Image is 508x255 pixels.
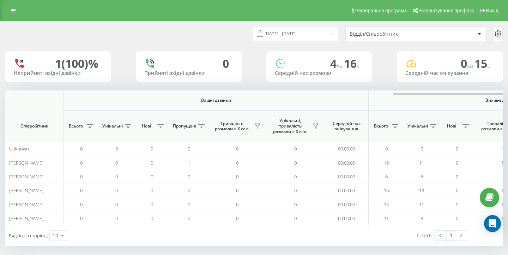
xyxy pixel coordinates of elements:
[294,146,297,152] span: 0
[407,123,428,129] span: Унікальні
[115,146,118,152] span: 0
[456,146,458,152] span: 0
[456,187,458,194] span: 0
[456,160,458,166] span: 0
[384,187,389,194] span: 16
[421,215,423,221] span: 8
[484,215,501,232] div: Open Intercom Messenger
[344,56,359,71] span: 16
[115,173,118,180] span: 0
[223,57,229,70] div: 0
[330,56,344,71] span: 4
[419,187,424,194] span: 13
[115,187,118,194] span: 0
[446,231,456,241] a: 1
[501,187,506,194] span: 16
[325,142,369,156] td: 00:00:00
[188,215,190,221] span: 0
[337,62,344,70] span: хв
[419,201,424,208] span: 11
[236,173,238,180] span: 0
[188,160,190,166] span: 1
[9,146,29,152] span: Unknown
[456,173,458,180] span: 0
[325,170,369,184] td: 00:00:00
[236,201,238,208] span: 0
[294,187,297,194] span: 0
[188,201,190,208] span: 0
[421,173,423,180] span: 6
[138,123,155,129] span: Нові
[385,146,388,152] span: 0
[115,215,118,221] span: 0
[80,201,83,208] span: 0
[294,160,297,166] span: 0
[9,160,43,166] span: [PERSON_NAME]
[421,146,423,152] span: 0
[325,184,369,197] td: 00:00:00
[294,201,297,208] span: 0
[9,232,48,239] span: Рядків на сторінці
[467,62,474,70] span: хв
[188,187,190,194] span: 0
[151,146,153,152] span: 0
[151,215,153,221] span: 0
[385,173,388,180] span: 6
[212,121,252,132] span: Тривалість розмови > Х сек.
[11,123,57,129] span: Співробітник
[357,62,359,70] span: c
[487,62,490,70] span: c
[82,97,350,103] span: Вхідні дзвінки
[53,232,58,239] div: 10
[325,156,369,170] td: 00:00:00
[55,57,98,70] div: 1 (100)%
[173,123,196,129] span: Пропущені
[236,146,238,152] span: 0
[502,146,505,152] span: 0
[419,160,424,166] span: 11
[80,146,83,152] span: 0
[350,31,434,37] div: Відділ/Співробітник
[80,160,83,166] span: 0
[443,123,460,129] span: Нові
[14,70,103,76] div: Неприйняті вхідні дзвінки
[384,160,389,166] span: 16
[144,70,233,76] div: Прийняті вхідні дзвінки
[474,56,490,71] span: 15
[115,201,118,208] span: 0
[80,215,83,221] span: 0
[102,123,123,129] span: Унікальні
[294,173,297,180] span: 0
[236,160,238,166] span: 0
[501,160,506,166] span: 16
[9,187,43,194] span: [PERSON_NAME]
[151,160,153,166] span: 0
[456,215,458,221] span: 0
[416,232,431,239] div: 1 - 6 з 6
[461,56,474,71] span: 0
[236,215,238,221] span: 0
[294,215,297,221] span: 0
[384,215,389,221] span: 11
[405,70,494,76] div: Середній час очікування
[384,201,389,208] span: 15
[151,201,153,208] span: 0
[80,173,83,180] span: 0
[151,187,153,194] span: 0
[67,123,85,129] span: Всього
[236,187,238,194] span: 0
[325,212,369,225] td: 00:00:00
[9,201,43,208] span: [PERSON_NAME]
[419,8,474,13] span: Налаштування профілю
[188,173,190,180] span: 0
[456,201,458,208] span: 0
[115,160,118,166] span: 0
[80,187,83,194] span: 0
[502,173,505,180] span: 6
[501,215,506,221] span: 11
[486,8,498,13] span: Вихід
[9,173,43,180] span: [PERSON_NAME]
[188,146,190,152] span: 0
[325,197,369,211] td: 00:00:00
[151,173,153,180] span: 0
